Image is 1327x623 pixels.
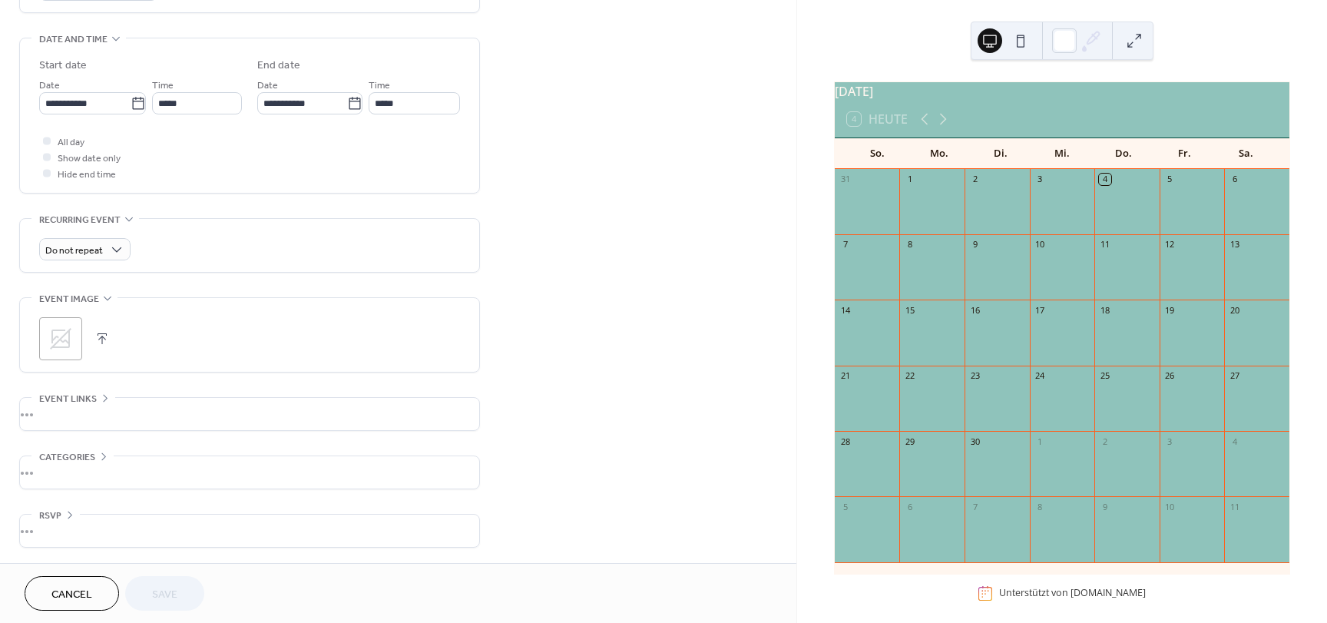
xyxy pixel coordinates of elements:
div: [DATE] [835,82,1289,101]
div: 3 [1164,436,1176,447]
div: 11 [1229,501,1240,512]
div: 30 [969,436,981,447]
div: 6 [1229,174,1240,185]
div: 21 [839,370,851,382]
div: 29 [904,436,915,447]
div: 17 [1034,304,1046,316]
div: ••• [20,398,479,430]
div: Di. [970,138,1031,169]
div: Do. [1093,138,1154,169]
div: ••• [20,515,479,547]
div: 18 [1099,304,1110,316]
div: 19 [1164,304,1176,316]
div: 10 [1164,501,1176,512]
span: Hide end time [58,167,116,183]
div: 14 [839,304,851,316]
div: 3 [1034,174,1046,185]
div: 26 [1164,370,1176,382]
div: End date [257,58,300,74]
span: Do not repeat [45,242,103,260]
div: 6 [904,501,915,512]
div: 12 [1164,239,1176,250]
a: [DOMAIN_NAME] [1071,587,1146,600]
div: Fr. [1154,138,1216,169]
span: RSVP [39,508,61,524]
div: 4 [1099,174,1110,185]
div: 9 [969,239,981,250]
span: Categories [39,449,95,466]
span: Event links [39,391,97,407]
div: 1 [904,174,915,185]
div: 20 [1229,304,1240,316]
div: 31 [839,174,851,185]
div: 4 [1229,436,1240,447]
div: 5 [1164,174,1176,185]
div: 5 [839,501,851,512]
div: 9 [1099,501,1110,512]
span: Date and time [39,31,108,48]
div: ••• [20,456,479,489]
div: 8 [1034,501,1046,512]
span: Date [257,78,278,94]
div: Mi. [1031,138,1093,169]
div: Mo. [908,138,970,169]
span: All day [58,134,84,151]
div: 10 [1034,239,1046,250]
span: Date [39,78,60,94]
div: 23 [969,370,981,382]
div: 7 [969,501,981,512]
div: 8 [904,239,915,250]
div: 13 [1229,239,1240,250]
span: Show date only [58,151,121,167]
button: Cancel [25,576,119,611]
span: Cancel [51,587,92,603]
div: 24 [1034,370,1046,382]
div: 28 [839,436,851,447]
div: So. [847,138,908,169]
div: 11 [1099,239,1110,250]
div: 2 [969,174,981,185]
div: Unterstützt von [999,587,1146,600]
div: ; [39,317,82,360]
div: 22 [904,370,915,382]
div: 2 [1099,436,1110,447]
div: Start date [39,58,87,74]
div: 27 [1229,370,1240,382]
div: 16 [969,304,981,316]
div: 7 [839,239,851,250]
span: Time [369,78,390,94]
span: Time [152,78,174,94]
span: Event image [39,291,99,307]
div: Sa. [1216,138,1277,169]
div: 15 [904,304,915,316]
span: Recurring event [39,212,121,228]
div: 1 [1034,436,1046,447]
div: 25 [1099,370,1110,382]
